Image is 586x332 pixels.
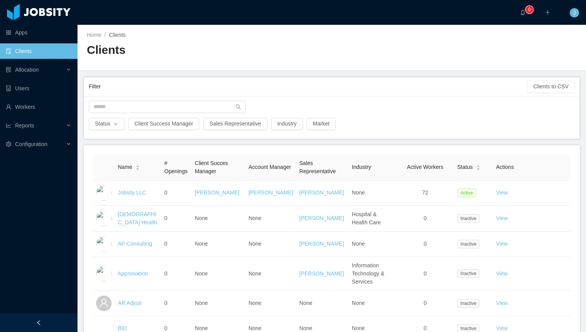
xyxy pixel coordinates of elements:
i: icon: user [99,298,109,308]
span: None [352,189,365,196]
div: Sort [135,164,140,169]
span: None [195,300,208,306]
span: None [299,325,312,331]
sup: 0 [526,6,533,14]
button: Sales Representative [203,118,267,130]
i: icon: solution [6,67,11,72]
i: icon: caret-up [476,164,480,167]
td: 0 [396,257,454,291]
i: icon: search [236,104,241,110]
a: Home [87,32,101,38]
td: 0 [161,206,192,232]
a: icon: appstoreApps [6,25,71,40]
img: dc41d540-fa30-11e7-b498-73b80f01daf1_657caab8ac997-400w.png [96,185,112,201]
span: Active [457,189,476,197]
span: None [195,270,208,277]
i: icon: caret-down [136,167,140,169]
td: 0 [161,291,192,316]
td: 0 [396,206,454,232]
span: Allocation [15,67,39,73]
span: Industry [352,164,371,170]
td: 72 [396,181,454,206]
span: None [248,241,261,247]
div: Sort [476,164,481,169]
img: 6a95fc60-fa44-11e7-a61b-55864beb7c96_5a5d513336692-400w.png [96,236,112,252]
td: 0 [161,257,192,291]
span: Active Workers [407,164,443,170]
button: Client Success Manager [128,118,200,130]
a: View [496,270,508,277]
span: None [248,300,261,306]
a: BID [118,325,127,331]
span: Hospital & Health Care [352,211,381,225]
span: None [195,241,208,247]
span: None [248,325,261,331]
h2: Clients [87,42,332,58]
span: # Openings [164,160,188,174]
a: [PERSON_NAME] [248,189,293,196]
span: None [299,300,312,306]
a: View [496,215,508,221]
a: AP Consulting [118,241,152,247]
span: Inactive [457,269,479,278]
a: [PERSON_NAME] [299,270,344,277]
a: View [496,325,508,331]
span: Inactive [457,240,479,248]
i: icon: bell [520,10,526,15]
span: None [352,300,365,306]
i: icon: caret-down [476,167,480,169]
td: 0 [161,232,192,257]
i: icon: caret-up [136,164,140,167]
span: None [195,215,208,221]
span: J [573,8,576,17]
span: None [248,270,261,277]
img: 6a96eda0-fa44-11e7-9f69-c143066b1c39_5a5d5161a4f93-400w.png [96,266,112,281]
span: None [248,215,261,221]
span: None [195,325,208,331]
span: Status [457,163,473,171]
button: Clients to CSV [527,81,575,93]
a: View [496,241,508,247]
a: View [496,189,508,196]
a: icon: userWorkers [6,99,71,115]
a: [DEMOGRAPHIC_DATA] Health [118,211,157,225]
span: Configuration [15,141,47,147]
i: icon: plus [545,10,550,15]
a: icon: robotUsers [6,81,71,96]
span: Inactive [457,214,479,223]
button: Industry [271,118,303,130]
span: Information Technology & Services [352,262,384,285]
div: Filter [89,79,527,94]
span: Client Succes Manager [195,160,228,174]
span: / [104,32,106,38]
i: icon: setting [6,141,11,147]
span: Inactive [457,299,479,308]
span: Actions [496,164,514,170]
i: icon: line-chart [6,123,11,128]
span: Reports [15,122,34,129]
a: AR Adjust [118,300,141,306]
a: [PERSON_NAME] [195,189,240,196]
button: Market [307,118,336,130]
a: Appnovation [118,270,148,277]
span: Clients [109,32,126,38]
a: [PERSON_NAME] [299,189,344,196]
span: None [352,325,365,331]
span: Sales Representative [299,160,336,174]
span: Name [118,163,132,171]
td: 0 [396,291,454,316]
td: 0 [161,181,192,206]
a: icon: auditClients [6,43,71,59]
a: [PERSON_NAME] [299,215,344,221]
a: Jobsity LLC [118,189,146,196]
span: None [352,241,365,247]
td: 0 [396,232,454,257]
button: Statusicon: down [89,118,124,130]
img: 6a8e90c0-fa44-11e7-aaa7-9da49113f530_5a5d50e77f870-400w.png [96,211,112,226]
span: Account Manager [248,164,291,170]
a: View [496,300,508,306]
a: [PERSON_NAME] [299,241,344,247]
